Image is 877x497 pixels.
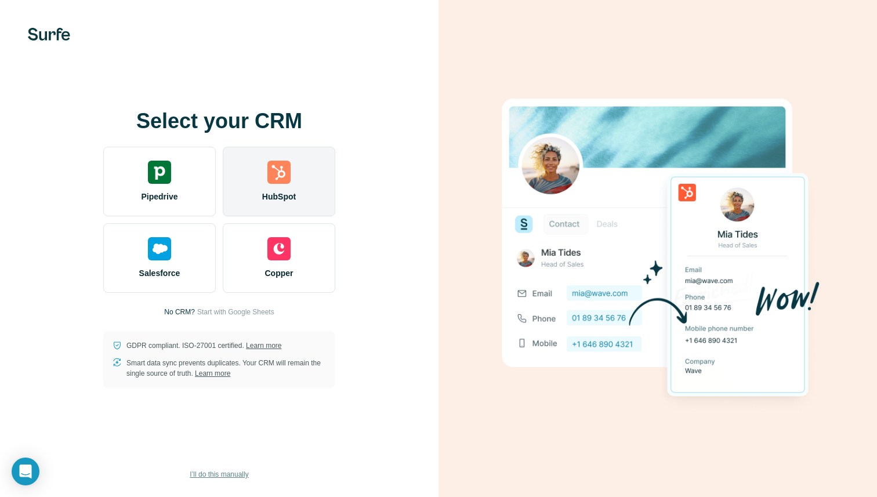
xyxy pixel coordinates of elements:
[262,191,296,202] span: HubSpot
[182,466,256,483] button: I’ll do this manually
[267,237,291,260] img: copper's logo
[495,81,820,417] img: HUBSPOT image
[139,267,180,279] span: Salesforce
[126,358,326,379] p: Smart data sync prevents duplicates. Your CRM will remain the single source of truth.
[12,458,39,485] div: Open Intercom Messenger
[141,191,177,202] span: Pipedrive
[164,307,195,317] p: No CRM?
[195,369,230,378] a: Learn more
[246,342,281,350] a: Learn more
[267,161,291,184] img: hubspot's logo
[103,110,335,133] h1: Select your CRM
[197,307,274,317] button: Start with Google Sheets
[28,28,70,41] img: Surfe's logo
[148,237,171,260] img: salesforce's logo
[126,340,281,351] p: GDPR compliant. ISO-27001 certified.
[148,161,171,184] img: pipedrive's logo
[190,469,248,480] span: I’ll do this manually
[265,267,293,279] span: Copper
